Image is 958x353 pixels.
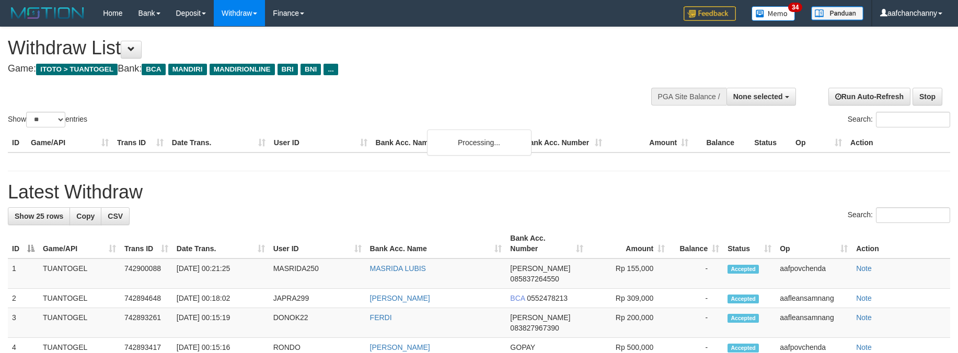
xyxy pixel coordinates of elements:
td: aafpovchenda [776,258,852,289]
td: Rp 200,000 [587,308,669,338]
div: PGA Site Balance / [651,88,726,105]
button: None selected [726,88,796,105]
td: 1 [8,258,39,289]
td: aafleansamnang [776,308,852,338]
td: Rp 309,000 [587,289,669,308]
span: MANDIRI [168,64,207,75]
span: BNI [301,64,321,75]
th: Date Trans.: activate to sort column ascending [172,229,269,258]
td: 3 [8,308,39,338]
a: CSV [101,207,130,225]
div: Processing... [427,130,532,156]
span: BCA [142,64,165,75]
span: BRI [278,64,298,75]
a: [PERSON_NAME] [370,294,430,302]
td: [DATE] 00:15:19 [172,308,269,338]
td: - [669,308,723,338]
th: Amount: activate to sort column ascending [587,229,669,258]
th: Trans ID [113,133,168,152]
th: Bank Acc. Name: activate to sort column ascending [366,229,506,258]
span: Copy 0552478213 to clipboard [527,294,568,302]
th: Action [846,133,950,152]
th: Game/API [27,133,113,152]
th: Game/API: activate to sort column ascending [39,229,120,258]
span: [PERSON_NAME] [510,264,570,273]
th: User ID: activate to sort column ascending [269,229,366,258]
th: Date Trans. [168,133,270,152]
td: [DATE] 00:21:25 [172,258,269,289]
input: Search: [876,207,950,223]
span: Show 25 rows [15,212,63,220]
img: Button%20Memo.svg [752,6,795,21]
td: 742900088 [120,258,172,289]
a: Stop [913,88,942,105]
img: Feedback.jpg [684,6,736,21]
a: FERDI [370,313,392,322]
th: Op [791,133,846,152]
h1: Latest Withdraw [8,182,950,203]
td: 2 [8,289,39,308]
span: GOPAY [510,343,535,351]
td: TUANTOGEL [39,289,120,308]
span: MANDIRIONLINE [210,64,275,75]
td: [DATE] 00:18:02 [172,289,269,308]
a: Copy [70,207,101,225]
td: MASRIDA250 [269,258,366,289]
td: DONOK22 [269,308,366,338]
a: Run Auto-Refresh [828,88,910,105]
th: Amount [606,133,692,152]
a: Show 25 rows [8,207,70,225]
a: Note [856,343,872,351]
td: JAPRA299 [269,289,366,308]
a: Note [856,264,872,273]
a: Note [856,313,872,322]
label: Search: [848,112,950,127]
th: Status: activate to sort column ascending [723,229,776,258]
span: ITOTO > TUANTOGEL [36,64,118,75]
span: Accepted [728,314,759,323]
td: 742893261 [120,308,172,338]
span: CSV [108,212,123,220]
td: TUANTOGEL [39,258,120,289]
th: Action [852,229,950,258]
td: TUANTOGEL [39,308,120,338]
span: 34 [788,3,802,12]
label: Search: [848,207,950,223]
img: MOTION_logo.png [8,5,87,21]
span: Accepted [728,295,759,303]
th: Status [750,133,791,152]
th: Balance [692,133,750,152]
span: Accepted [728,344,759,352]
td: Rp 155,000 [587,258,669,289]
span: Copy 085837264550 to clipboard [510,275,559,283]
h4: Game: Bank: [8,64,628,74]
th: Op: activate to sort column ascending [776,229,852,258]
th: Bank Acc. Number: activate to sort column ascending [506,229,587,258]
label: Show entries [8,112,87,127]
span: [PERSON_NAME] [510,313,570,322]
span: ... [324,64,338,75]
span: Copy 083827967390 to clipboard [510,324,559,332]
th: Trans ID: activate to sort column ascending [120,229,172,258]
input: Search: [876,112,950,127]
a: Note [856,294,872,302]
td: aafleansamnang [776,289,852,308]
th: Balance: activate to sort column ascending [669,229,723,258]
th: User ID [270,133,372,152]
select: Showentries [26,112,65,127]
span: BCA [510,294,525,302]
h1: Withdraw List [8,38,628,58]
img: panduan.png [811,6,863,20]
a: [PERSON_NAME] [370,343,430,351]
th: Bank Acc. Name [372,133,521,152]
td: 742894648 [120,289,172,308]
th: Bank Acc. Number [520,133,606,152]
th: ID: activate to sort column descending [8,229,39,258]
span: Accepted [728,265,759,274]
a: MASRIDA LUBIS [370,264,426,273]
span: None selected [733,92,783,101]
td: - [669,289,723,308]
span: Copy [76,212,95,220]
td: - [669,258,723,289]
th: ID [8,133,27,152]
